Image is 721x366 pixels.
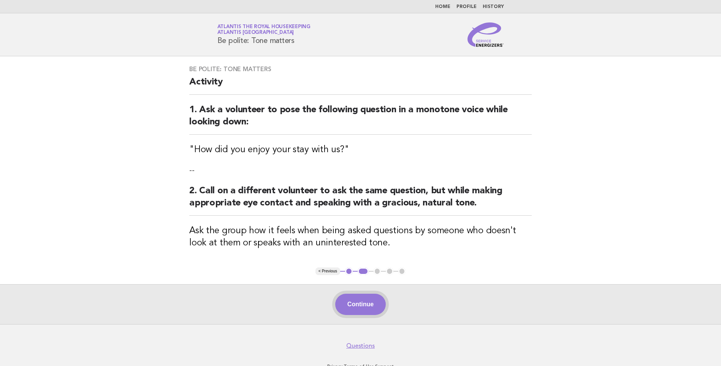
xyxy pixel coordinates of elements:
[189,144,532,156] h3: "How did you enjoy your stay with us?"
[483,5,504,9] a: History
[189,76,532,95] h2: Activity
[467,22,504,47] img: Service Energizers
[217,24,311,35] a: Atlantis the Royal HousekeepingAtlantis [GEOGRAPHIC_DATA]
[346,342,375,350] a: Questions
[345,267,353,275] button: 1
[189,104,532,135] h2: 1. Ask a volunteer to pose the following question in a monotone voice while looking down:
[189,65,532,73] h3: Be polite: Tone matters
[189,225,532,249] h3: Ask the group how it feels when being asked questions by someone who doesn't look at them or spea...
[189,185,532,216] h2: 2. Call on a different volunteer to ask the same question, but while making appropriate eye conta...
[335,294,386,315] button: Continue
[358,267,369,275] button: 2
[456,5,477,9] a: Profile
[217,25,311,45] h1: Be polite: Tone matters
[315,267,340,275] button: < Previous
[435,5,450,9] a: Home
[217,30,294,35] span: Atlantis [GEOGRAPHIC_DATA]
[189,165,532,176] p: --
